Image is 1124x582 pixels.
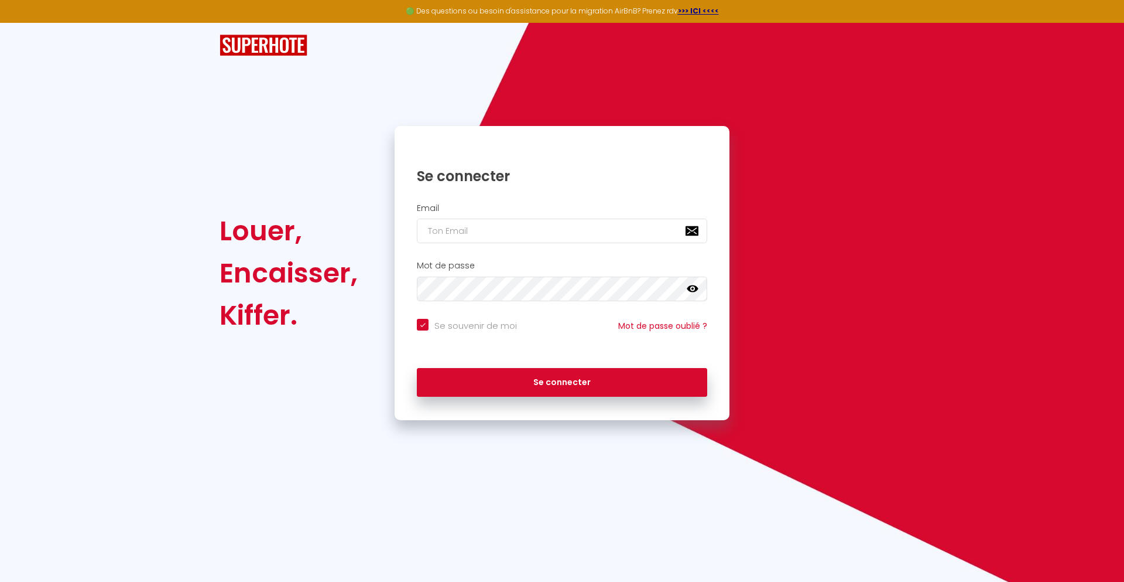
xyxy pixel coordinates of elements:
img: SuperHote logo [220,35,307,56]
h1: Se connecter [417,167,707,185]
button: Se connecter [417,368,707,397]
a: >>> ICI <<<< [678,6,719,16]
input: Ton Email [417,219,707,243]
div: Encaisser, [220,252,358,294]
a: Mot de passe oublié ? [618,320,707,332]
h2: Email [417,203,707,213]
h2: Mot de passe [417,261,707,271]
div: Louer, [220,210,358,252]
div: Kiffer. [220,294,358,336]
